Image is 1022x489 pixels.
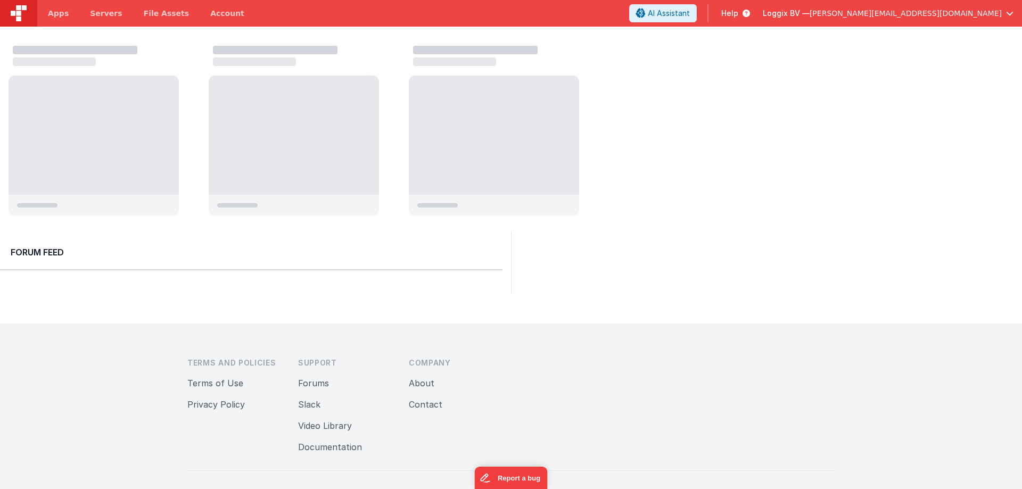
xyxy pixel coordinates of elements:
h3: Support [298,358,392,368]
button: AI Assistant [629,4,697,22]
span: AI Assistant [648,8,690,19]
button: Forums [298,377,329,389]
button: Contact [409,398,442,411]
span: File Assets [144,8,189,19]
span: [PERSON_NAME][EMAIL_ADDRESS][DOMAIN_NAME] [810,8,1002,19]
button: About [409,377,434,389]
span: Loggix BV — [763,8,810,19]
span: Servers [90,8,122,19]
a: Slack [298,399,320,410]
button: Loggix BV — [PERSON_NAME][EMAIL_ADDRESS][DOMAIN_NAME] [763,8,1013,19]
span: Apps [48,8,69,19]
button: Documentation [298,441,362,453]
a: About [409,378,434,388]
span: Help [721,8,738,19]
button: Slack [298,398,320,411]
a: Terms of Use [187,378,243,388]
iframe: Marker.io feedback button [475,467,548,489]
h2: Forum Feed [11,246,492,259]
h3: Terms and Policies [187,358,281,368]
a: Privacy Policy [187,399,245,410]
button: Video Library [298,419,352,432]
h3: Company [409,358,502,368]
